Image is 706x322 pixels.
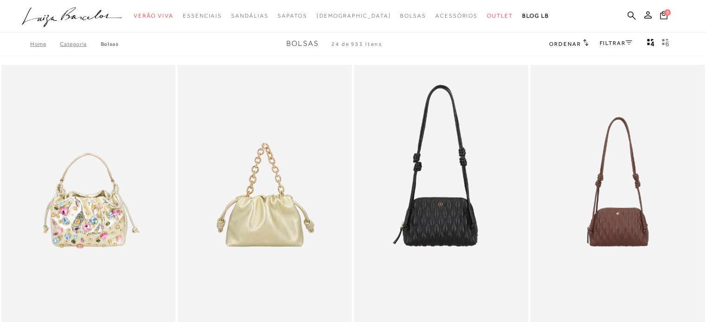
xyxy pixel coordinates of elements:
[644,38,657,50] button: Mostrar 4 produtos por linha
[664,9,671,16] span: 0
[60,41,100,47] a: Categoria
[657,10,670,23] button: 0
[30,41,60,47] a: Home
[286,39,319,48] span: Bolsas
[435,7,478,25] a: categoryNavScreenReaderText
[549,41,581,47] span: Ordenar
[134,7,174,25] a: categoryNavScreenReaderText
[522,7,549,25] a: BLOG LB
[231,7,268,25] a: categoryNavScreenReaderText
[101,41,119,47] a: Bolsas
[400,13,426,19] span: Bolsas
[278,13,307,19] span: Sapatos
[183,7,222,25] a: categoryNavScreenReaderText
[487,13,513,19] span: Outlet
[659,38,672,50] button: gridText6Desc
[134,13,174,19] span: Verão Viva
[487,7,513,25] a: categoryNavScreenReaderText
[317,7,391,25] a: noSubCategoriesText
[231,13,268,19] span: Sandálias
[317,13,391,19] span: [DEMOGRAPHIC_DATA]
[331,41,382,47] span: 24 de 953 itens
[600,40,632,46] a: FILTRAR
[435,13,478,19] span: Acessórios
[183,13,222,19] span: Essenciais
[400,7,426,25] a: categoryNavScreenReaderText
[522,13,549,19] span: BLOG LB
[278,7,307,25] a: categoryNavScreenReaderText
